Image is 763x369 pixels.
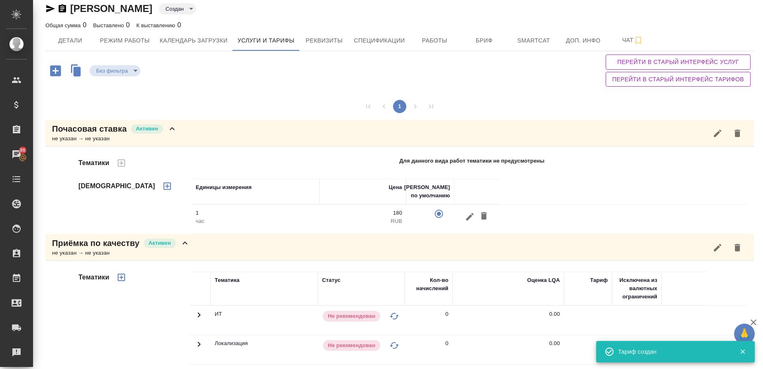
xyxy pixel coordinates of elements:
[78,181,155,191] h4: [DEMOGRAPHIC_DATA]
[727,123,747,143] button: Удалить услугу
[328,312,375,320] p: Не рекомендован
[708,238,727,258] button: Редактировать услугу
[196,183,251,192] div: Единицы измерения
[78,272,109,282] h4: Тематики
[45,234,754,261] div: Приёмка по качествуАктивенне указан → не указан
[360,100,439,113] nav: pagination navigation
[15,146,31,154] span: 86
[527,276,560,284] div: Оценка LQA
[445,339,448,348] div: 0
[514,35,554,46] span: Smartcat
[606,54,751,70] button: Перейти в старый интерфейс услуг
[633,35,643,45] svg: Подписаться
[328,341,375,350] p: Не рекомендован
[70,3,152,14] a: [PERSON_NAME]
[734,324,755,344] button: 🙏
[160,35,228,46] span: Календарь загрузки
[136,125,158,133] p: Активен
[564,35,603,46] span: Доп. инфо
[52,249,190,257] div: не указан → не указан
[211,306,318,335] td: ИТ
[409,276,448,293] div: Кол-во начислений
[445,310,448,318] div: 0
[157,176,177,196] button: Добавить тариф
[388,310,400,322] button: Изменить статус на "В черном списке"
[67,62,90,81] button: Скопировать услуги другого исполнителя
[708,123,727,143] button: Редактировать услугу
[196,209,315,217] p: 1
[606,72,751,87] button: Перейти в старый интерфейс тарифов
[194,315,204,321] span: Toggle Row Expanded
[45,22,83,28] p: Общая сумма
[399,157,545,165] p: Для данного вида работ тематики не предусмотрены
[45,120,754,147] div: Почасовая ставкаАктивенне указан → не указан
[324,217,402,225] p: RUB
[613,35,653,45] span: Чат
[324,209,402,217] p: 180
[2,144,31,165] a: 86
[322,276,341,284] div: Статус
[477,209,491,224] button: Удалить
[52,135,177,143] div: не указан → не указан
[612,57,744,67] span: Перейти в старый интерфейс услуг
[93,22,126,28] p: Выставлено
[100,35,150,46] span: Режим работы
[388,339,400,352] button: Изменить статус на "В черном списке"
[464,35,504,46] span: Бриф
[136,20,181,30] div: 0
[354,35,405,46] span: Спецификации
[136,22,177,28] p: К выставлению
[737,325,751,343] span: 🙏
[111,267,131,287] button: Добавить тематику
[404,183,450,200] div: [PERSON_NAME] по умолчанию
[196,217,315,225] p: час
[215,276,239,284] div: Тематика
[463,209,477,224] button: Редактировать
[734,348,751,355] button: Закрыть
[52,123,127,135] p: Почасовая ставка
[57,4,67,14] button: Скопировать ссылку
[50,35,90,46] span: Детали
[590,276,608,284] div: Тариф
[237,35,294,46] span: Услуги и тарифы
[90,65,140,76] div: Создан
[727,238,747,258] button: Удалить услугу
[453,335,564,364] td: 0.00
[149,239,171,247] p: Активен
[93,20,130,30] div: 0
[78,158,109,168] h4: Тематики
[194,344,204,350] span: Toggle Row Expanded
[389,183,402,192] div: Цена
[94,67,130,74] button: Без фильтра
[453,306,564,335] td: 0.00
[612,74,744,85] span: Перейти в старый интерфейс тарифов
[52,237,140,249] p: Приёмка по качеству
[163,5,186,12] button: Создан
[159,3,196,14] div: Создан
[45,20,87,30] div: 0
[304,35,344,46] span: Реквизиты
[45,4,55,14] button: Скопировать ссылку для ЯМессенджера
[211,335,318,364] td: Локализация
[616,276,657,301] div: Исключена из валютных ограничений
[44,62,67,79] button: Добавить услугу
[618,348,727,356] div: Тариф создан
[415,35,455,46] span: Работы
